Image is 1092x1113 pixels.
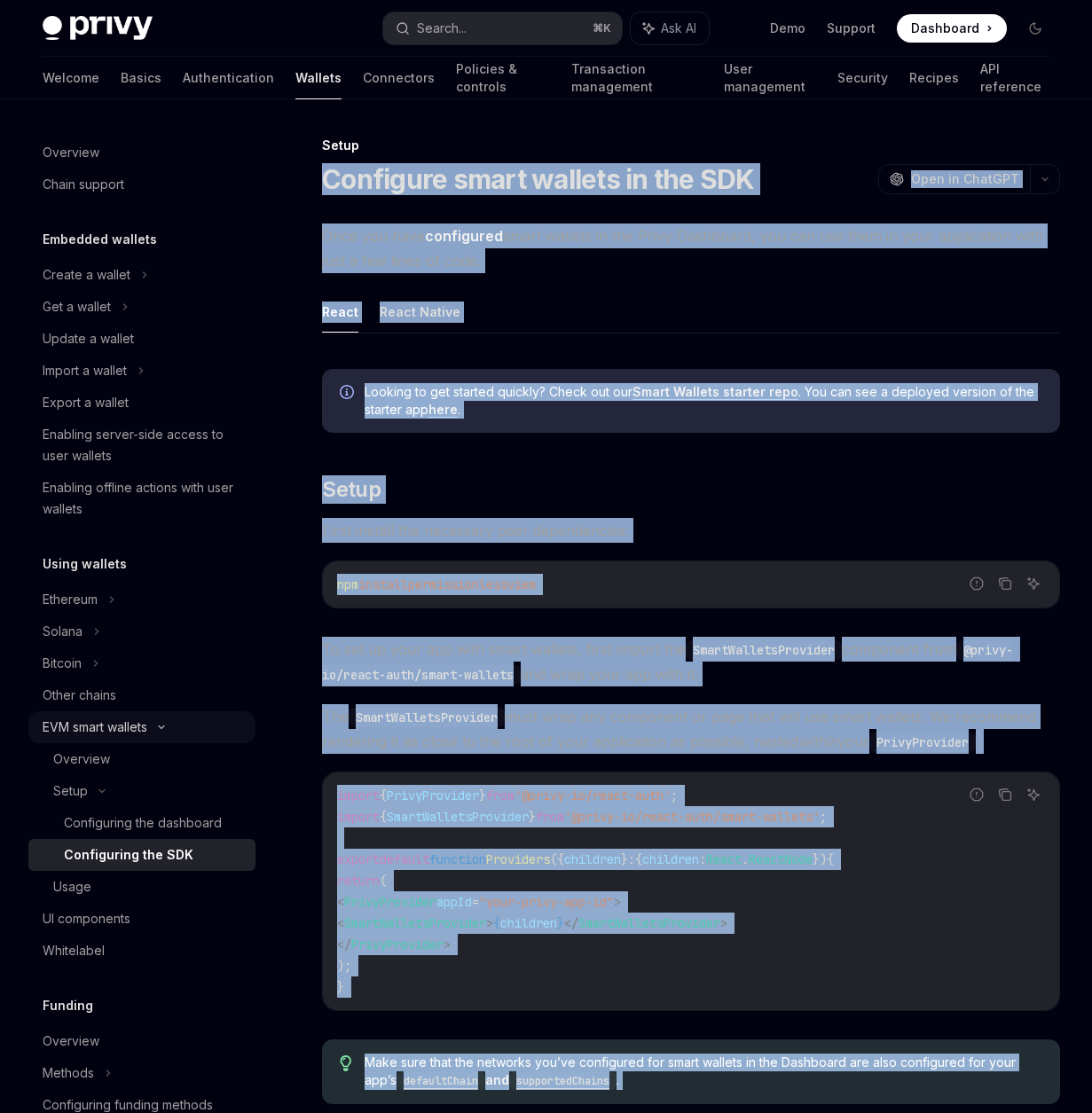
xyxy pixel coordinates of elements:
span: '@privy-io/react-auth/smart-wallets' [564,809,820,825]
button: Ask AI [1022,572,1045,595]
a: Overview [28,137,255,169]
span: . [742,851,749,867]
a: Wallets [295,57,342,99]
a: Transaction management [571,57,702,99]
h1: Configure smart wallets in the SDK [322,163,755,195]
span: }) [813,851,827,867]
span: children [642,851,699,867]
span: default [380,851,429,867]
a: Update a wallet [28,323,255,355]
span: First install the necessary peer dependencies: [322,518,1060,543]
a: Policies & controls [456,57,550,99]
span: npm [337,576,358,592]
span: { [827,851,834,867]
div: Search... [417,18,467,39]
a: User management [724,57,817,99]
button: Report incorrect code [965,783,988,806]
span: { [380,809,387,825]
div: Whitelabel [43,940,105,961]
span: appId [436,894,472,910]
span: '@privy-io/react-auth' [515,788,671,803]
div: Ethereum [43,589,98,610]
div: UI components [43,908,130,929]
span: function [429,851,486,867]
span: Dashboard [911,20,979,37]
svg: Info [340,385,357,403]
button: Search...⌘K [383,12,623,44]
div: Get a wallet [43,296,111,317]
span: SmartWalletsProvider [344,915,486,931]
span: { [635,851,642,867]
span: PrivyProvider [351,937,444,952]
a: Overview [28,743,255,775]
span: ); [337,958,351,974]
div: Enabling offline actions with user wallets [43,477,245,520]
a: Connectors [363,57,435,99]
button: Open in ChatGPT [878,164,1030,194]
button: React Native [380,291,460,333]
button: Toggle dark mode [1021,14,1049,43]
span: return [337,873,380,889]
button: Report incorrect code [965,572,988,595]
a: Smart Wallets starter repo [632,384,798,400]
div: Overview [43,1031,99,1052]
div: Configuring the dashboard [64,812,222,834]
span: Make sure that the networks you’ve configured for smart wallets in the Dashboard are also configu... [365,1054,1042,1090]
a: Security [837,57,888,99]
span: React [706,851,742,867]
span: } [529,809,536,825]
span: from [536,809,564,825]
a: configured [425,227,503,246]
a: Export a wallet [28,387,255,419]
div: Setup [322,137,1060,154]
span: Ask AI [661,20,696,37]
span: To set up your app with smart wallets, first import the component from and wrap your app with it. [322,637,1060,686]
span: ReactNode [749,851,813,867]
button: Ask AI [1022,783,1045,806]
div: Usage [53,876,91,897]
span: SmartWalletsProvider [387,809,529,825]
a: here [428,402,458,418]
div: Bitcoin [43,653,82,674]
img: dark logo [43,16,153,41]
span: permissionless [408,576,507,592]
code: SmartWalletsProvider [686,640,842,660]
div: Solana [43,621,82,642]
span: < [337,894,344,910]
code: PrivyProvider [869,733,976,752]
span: : [628,851,635,867]
a: Configuring the SDK [28,839,255,871]
div: Other chains [43,685,116,706]
code: SmartWalletsProvider [349,708,505,727]
div: Configuring the SDK [64,844,193,866]
span: Open in ChatGPT [911,170,1019,188]
div: Enabling server-side access to user wallets [43,424,245,466]
a: Basics [121,57,161,99]
span: from [486,788,515,803]
a: Demo [770,20,805,37]
a: Chain support [28,169,255,200]
a: defaultChainandsupportedChains [397,1072,617,1087]
div: Chain support [43,174,124,195]
span: </ [337,937,351,952]
h5: Embedded wallets [43,229,157,250]
code: supportedChains [509,1072,617,1090]
span: > [720,915,727,931]
span: PrivyProvider [344,894,436,910]
div: Update a wallet [43,328,134,349]
span: : [699,851,706,867]
em: within [798,733,837,750]
a: Overview [28,1025,255,1057]
span: viem [507,576,536,592]
span: Looking to get started quickly? Check out our . You can see a deployed version of the starter app . [365,383,1042,419]
code: defaultChain [397,1072,485,1090]
span: SmartWalletsProvider [578,915,720,931]
h5: Funding [43,995,93,1016]
span: children [500,915,557,931]
span: Providers [486,851,550,867]
span: children [564,851,621,867]
span: install [358,576,408,592]
div: Methods [43,1062,94,1084]
span: } [479,788,486,803]
a: Support [827,20,876,37]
